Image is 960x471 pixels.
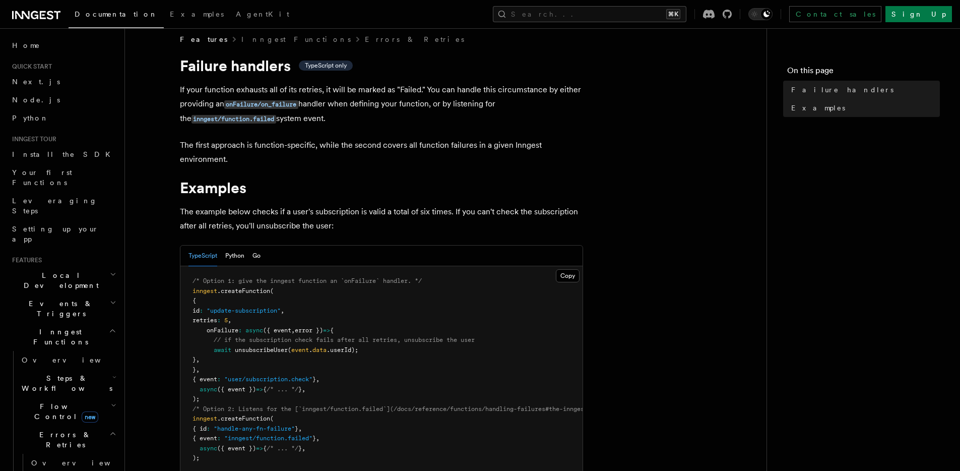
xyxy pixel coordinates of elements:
[75,10,158,18] span: Documentation
[291,346,309,354] span: event
[245,327,263,334] span: async
[180,56,583,75] h1: Failure handlers
[18,373,112,393] span: Steps & Workflows
[224,376,312,383] span: "user/subscription.check"
[302,386,305,393] span: ,
[8,192,118,220] a: Leveraging Steps
[312,435,316,442] span: }
[298,445,302,452] span: }
[193,405,894,413] span: /* Option 2: Listens for the [`inngest/function.failed`](/docs/reference/functions/handling-failu...
[8,145,118,163] a: Install the SDK
[8,91,118,109] a: Node.js
[493,6,686,22] button: Search...⌘K
[305,62,347,70] span: TypeScript only
[193,356,196,363] span: }
[224,317,228,324] span: 5
[193,277,422,284] span: /* Option 1: give the inngest function an `onFailure` handler. */
[82,411,98,423] span: new
[224,435,312,442] span: "inngest/function.failed"
[8,295,118,323] button: Events & Triggers
[188,246,217,266] button: TypeScript
[18,351,118,369] a: Overview
[193,435,217,442] span: { event
[12,114,49,122] span: Python
[191,115,276,124] code: inngest/function.failed
[193,287,217,295] span: inngest
[193,297,196,304] span: {
[200,386,217,393] span: async
[309,346,312,354] span: .
[256,445,263,452] span: =>
[8,323,118,351] button: Inngest Functions
[252,246,261,266] button: Go
[263,445,267,452] span: {
[193,307,200,314] span: id
[170,10,224,18] span: Examples
[365,34,464,44] a: Errors & Retries
[327,346,358,354] span: .userId);
[8,163,118,192] a: Your first Functions
[235,346,288,354] span: unsubscribeUser
[288,346,291,354] span: (
[295,327,323,334] span: error })
[22,356,125,364] span: Overview
[316,435,319,442] span: ,
[217,415,270,422] span: .createFunction
[200,445,217,452] span: async
[256,386,263,393] span: =>
[312,376,316,383] span: }
[193,454,200,461] span: );
[787,81,940,99] a: Failure handlers
[8,270,110,290] span: Local Development
[200,307,203,314] span: :
[238,327,242,334] span: :
[193,415,217,422] span: inngest
[207,327,238,334] span: onFailure
[323,327,330,334] span: =>
[18,369,118,397] button: Steps & Workflows
[270,415,274,422] span: (
[193,425,207,432] span: { id
[180,34,227,44] span: Features
[193,366,196,373] span: }
[12,40,40,50] span: Home
[8,63,52,71] span: Quick start
[225,246,244,266] button: Python
[18,397,118,426] button: Flow Controlnew
[241,34,351,44] a: Inngest Functions
[295,425,298,432] span: }
[196,356,200,363] span: ,
[18,426,118,454] button: Errors & Retries
[312,346,327,354] span: data
[8,109,118,127] a: Python
[207,425,210,432] span: :
[791,85,893,95] span: Failure handlers
[787,99,940,117] a: Examples
[193,395,200,402] span: );
[228,317,231,324] span: ,
[217,445,256,452] span: ({ event })
[224,100,298,109] code: onFailure/on_failure
[214,346,231,354] span: await
[180,179,583,197] h1: Examples
[789,6,881,22] a: Contact sales
[217,435,221,442] span: :
[180,138,583,166] p: The first approach is function-specific, while the second covers all function failures in a given...
[8,266,118,295] button: Local Development
[270,287,274,295] span: (
[18,401,111,422] span: Flow Control
[217,386,256,393] span: ({ event })
[8,220,118,248] a: Setting up your app
[69,3,164,28] a: Documentation
[8,36,118,54] a: Home
[8,135,56,143] span: Inngest tour
[196,366,200,373] span: ,
[180,83,583,126] p: If your function exhausts all of its retries, it will be marked as "Failed." You can handle this ...
[12,150,116,158] span: Install the SDK
[191,113,276,123] a: inngest/function.failed
[330,327,334,334] span: {
[193,317,217,324] span: retries
[12,78,60,86] span: Next.js
[214,336,475,343] span: // if the subscription check fails after all retries, unsubscribe the user
[8,256,42,264] span: Features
